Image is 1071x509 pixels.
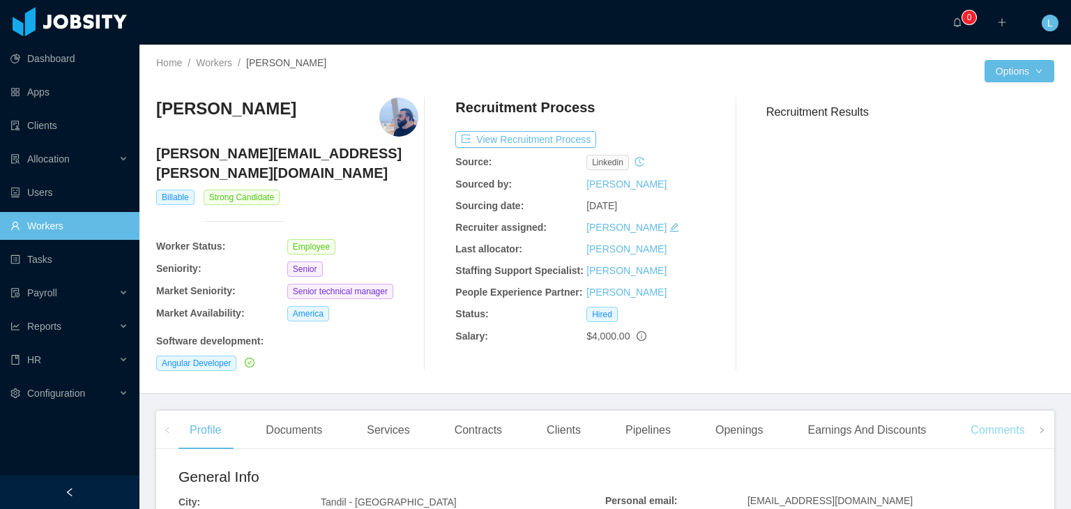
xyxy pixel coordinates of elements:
i: icon: line-chart [10,321,20,331]
a: icon: appstoreApps [10,78,128,106]
b: Staffing Support Specialist: [455,265,584,276]
b: Seniority: [156,263,202,274]
b: Recruiter assigned: [455,222,547,233]
div: Openings [704,411,775,450]
button: icon: exportView Recruitment Process [455,131,596,148]
b: Last allocator: [455,243,522,254]
a: icon: robotUsers [10,178,128,206]
span: Tandil - [GEOGRAPHIC_DATA] [321,496,457,508]
i: icon: solution [10,154,20,164]
i: icon: bell [952,17,962,27]
b: Market Availability: [156,307,245,319]
h3: [PERSON_NAME] [156,98,296,120]
a: [PERSON_NAME] [586,222,667,233]
span: info-circle [637,331,646,341]
i: icon: file-protect [10,288,20,298]
a: [PERSON_NAME] [586,243,667,254]
b: City: [178,496,200,508]
a: icon: exportView Recruitment Process [455,134,596,145]
span: Strong Candidate [204,190,280,205]
i: icon: check-circle [245,358,255,367]
span: $4,000.00 [586,331,630,342]
div: Comments [959,411,1035,450]
a: [PERSON_NAME] [586,265,667,276]
i: icon: history [635,157,644,167]
span: HR [27,354,41,365]
a: [PERSON_NAME] [586,287,667,298]
b: Salary: [455,331,488,342]
div: Profile [178,411,232,450]
b: Sourcing date: [455,200,524,211]
div: Earnings And Discounts [796,411,937,450]
span: / [188,57,190,68]
span: Billable [156,190,195,205]
a: Home [156,57,182,68]
span: Senior technical manager [287,284,393,299]
span: Angular Developer [156,356,236,371]
sup: 0 [962,10,976,24]
h4: Recruitment Process [455,98,595,117]
span: [PERSON_NAME] [246,57,326,68]
h2: General Info [178,466,605,488]
h3: Recruitment Results [766,103,1054,121]
a: icon: check-circle [242,357,255,368]
a: icon: auditClients [10,112,128,139]
b: Source: [455,156,492,167]
img: 7b3fcee0-9ee4-11eb-970d-4712174a23e0_67eb131069f31-400w.png [379,98,418,137]
a: Workers [196,57,232,68]
span: Employee [287,239,335,254]
span: linkedin [586,155,629,170]
span: L [1047,15,1053,31]
i: icon: book [10,355,20,365]
a: icon: userWorkers [10,212,128,240]
div: Documents [255,411,333,450]
span: Reports [27,321,61,332]
div: Services [356,411,420,450]
span: [DATE] [586,200,617,211]
span: Payroll [27,287,57,298]
i: icon: edit [669,222,679,232]
a: [PERSON_NAME] [586,178,667,190]
div: Clients [535,411,592,450]
i: icon: plus [997,17,1007,27]
span: America [287,306,329,321]
b: People Experience Partner: [455,287,582,298]
i: icon: setting [10,388,20,398]
i: icon: left [164,427,171,434]
button: Optionsicon: down [985,60,1054,82]
b: Market Seniority: [156,285,236,296]
i: icon: right [1038,427,1045,434]
span: Senior [287,261,323,277]
span: Configuration [27,388,85,399]
b: Sourced by: [455,178,512,190]
span: / [238,57,241,68]
h4: [PERSON_NAME][EMAIL_ADDRESS][PERSON_NAME][DOMAIN_NAME] [156,144,418,183]
b: Personal email: [605,495,678,506]
span: Allocation [27,153,70,165]
span: [EMAIL_ADDRESS][DOMAIN_NAME] [747,495,913,506]
b: Worker Status: [156,241,225,252]
a: icon: pie-chartDashboard [10,45,128,73]
span: Hired [586,307,618,322]
b: Software development : [156,335,264,347]
div: Contracts [443,411,513,450]
div: Pipelines [614,411,682,450]
a: icon: profileTasks [10,245,128,273]
b: Status: [455,308,488,319]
